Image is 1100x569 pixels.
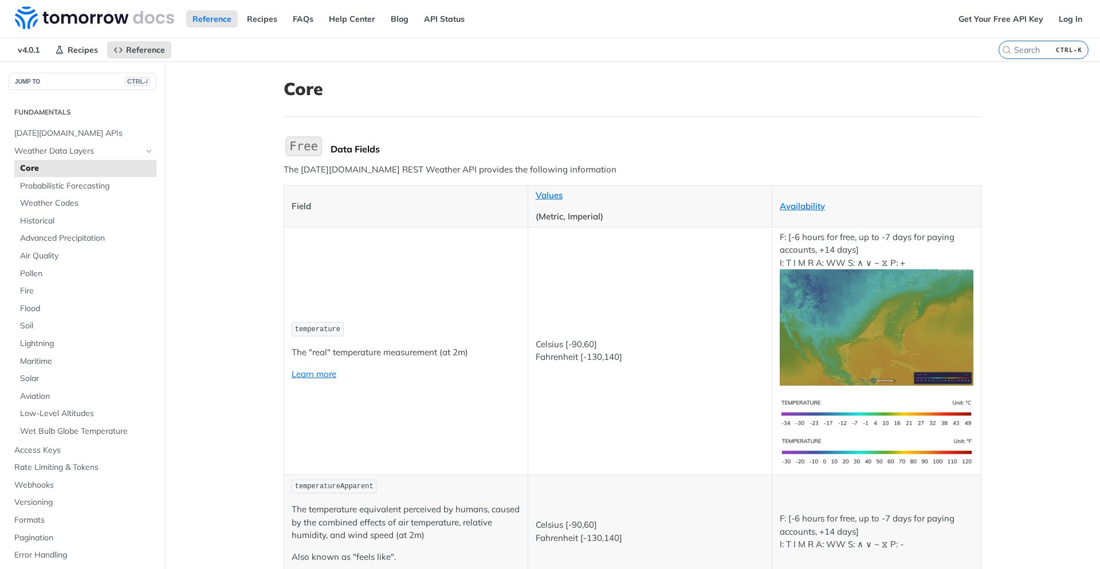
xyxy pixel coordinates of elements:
[126,45,165,55] span: Reference
[20,215,154,227] span: Historical
[14,335,156,352] a: Lightning
[14,178,156,195] a: Probabilistic Forecasting
[20,391,154,402] span: Aviation
[292,551,520,564] p: Also known as "feels like".
[14,532,154,544] span: Pagination
[15,6,174,29] img: Tomorrow.io Weather API Docs
[20,320,154,332] span: Soil
[14,480,154,491] span: Webhooks
[14,462,154,473] span: Rate Limiting & Tokens
[384,10,415,28] a: Blog
[9,529,156,547] a: Pagination
[14,195,156,212] a: Weather Codes
[9,459,156,476] a: Rate Limiting & Tokens
[331,143,981,155] div: Data Fields
[9,494,156,511] a: Versioning
[9,143,156,160] a: Weather Data LayersHide subpages for Weather Data Layers
[20,250,154,262] span: Air Quality
[14,445,154,456] span: Access Keys
[186,10,238,28] a: Reference
[14,160,156,177] a: Core
[1052,10,1089,28] a: Log In
[9,477,156,494] a: Webhooks
[780,269,973,386] img: temperature
[14,230,156,247] a: Advanced Precipitation
[9,107,156,117] h2: Fundamentals
[9,125,156,142] a: [DATE][DOMAIN_NAME] APIs
[14,550,154,561] span: Error Handling
[292,503,520,542] p: The temperature equivalent perceived by humans, caused by the combined effects of air temperature...
[323,10,382,28] a: Help Center
[780,433,973,471] img: temperature-us
[144,147,154,156] button: Hide subpages for Weather Data Layers
[9,512,156,529] a: Formats
[1002,45,1011,54] svg: Search
[11,41,46,58] span: v4.0.1
[418,10,471,28] a: API Status
[780,407,973,418] span: Expand image
[952,10,1050,28] a: Get Your Free API Key
[14,213,156,230] a: Historical
[292,368,336,379] a: Learn more
[780,201,825,211] a: Availability
[20,180,154,192] span: Probabilistic Forecasting
[14,405,156,422] a: Low-Level Altitudes
[20,233,154,244] span: Advanced Precipitation
[20,163,154,174] span: Core
[20,426,154,437] span: Wet Bulb Globe Temperature
[286,10,320,28] a: FAQs
[780,394,973,433] img: temperature-si
[536,519,764,544] p: Celsius [-90,60] Fahrenheit [-130,140]
[780,321,973,332] span: Expand image
[536,190,563,201] a: Values
[20,303,154,315] span: Flood
[20,268,154,280] span: Pollen
[241,10,284,28] a: Recipes
[14,317,156,335] a: Soil
[20,408,154,419] span: Low-Level Altitudes
[107,41,171,58] a: Reference
[20,338,154,350] span: Lightning
[1053,44,1085,56] kbd: CTRL-K
[20,356,154,367] span: Maritime
[14,300,156,317] a: Flood
[14,353,156,370] a: Maritime
[284,79,981,99] h1: Core
[14,146,142,157] span: Weather Data Layers
[295,482,374,490] span: temperatureApparent
[292,346,520,359] p: The "real" temperature measurement (at 2m)
[780,445,973,456] span: Expand image
[20,198,154,209] span: Weather Codes
[14,497,154,508] span: Versioning
[536,338,764,364] p: Celsius [-90,60] Fahrenheit [-130,140]
[14,388,156,405] a: Aviation
[9,442,156,459] a: Access Keys
[284,163,981,176] p: The [DATE][DOMAIN_NAME] REST Weather API provides the following information
[292,200,520,213] p: Field
[14,128,154,139] span: [DATE][DOMAIN_NAME] APIs
[295,325,340,333] span: temperature
[49,41,104,58] a: Recipes
[14,248,156,265] a: Air Quality
[14,423,156,440] a: Wet Bulb Globe Temperature
[14,515,154,526] span: Formats
[780,231,973,386] p: F: [-6 hours for free, up to -7 days for paying accounts, +14 days] I: T I M R A: WW S: ∧ ∨ ~ ⧖ P: +
[20,285,154,297] span: Fire
[9,547,156,564] a: Error Handling
[14,282,156,300] a: Fire
[536,210,764,223] p: (Metric, Imperial)
[780,512,973,551] p: F: [-6 hours for free, up to -7 days for paying accounts, +14 days] I: T I M R A: WW S: ∧ ∨ ~ ⧖ P: -
[125,77,150,86] span: CTRL-/
[9,73,156,90] button: JUMP TOCTRL-/
[68,45,98,55] span: Recipes
[14,265,156,282] a: Pollen
[20,373,154,384] span: Solar
[14,370,156,387] a: Solar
